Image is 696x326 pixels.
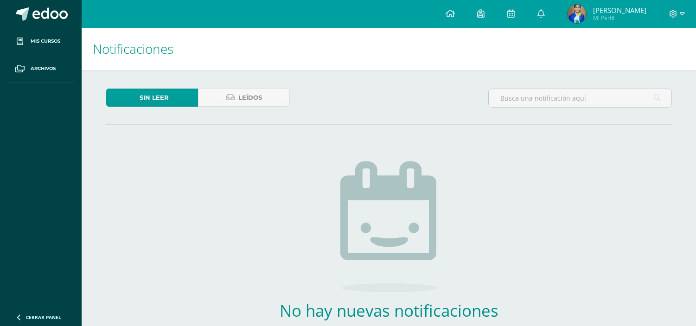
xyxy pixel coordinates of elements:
[7,28,74,55] a: Mis cursos
[7,55,74,83] a: Archivos
[593,14,646,22] span: Mi Perfil
[93,40,173,58] span: Notificaciones
[106,89,198,107] a: Sin leer
[140,89,169,106] span: Sin leer
[568,5,586,23] img: 9b22d7a6af9cc3d026b7056da1c129b8.png
[238,89,262,106] span: Leídos
[593,6,646,15] span: [PERSON_NAME]
[31,65,56,72] span: Archivos
[31,38,60,45] span: Mis cursos
[489,89,671,107] input: Busca una notificación aquí
[26,314,61,320] span: Cerrar panel
[252,300,526,321] h2: No hay nuevas notificaciones
[198,89,290,107] a: Leídos
[340,161,438,292] img: no_activities.png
